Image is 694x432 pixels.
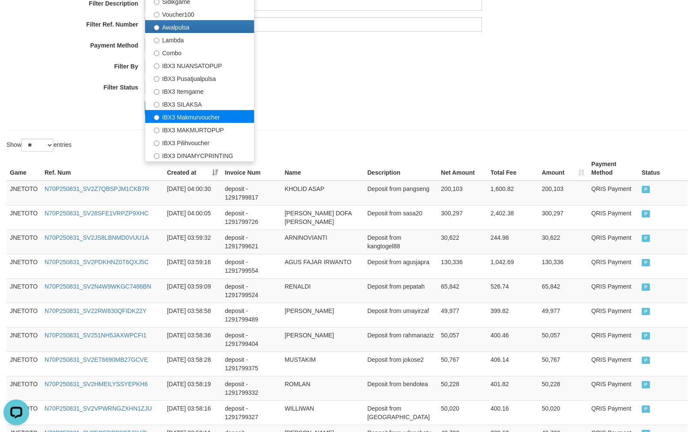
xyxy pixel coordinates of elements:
[588,352,638,376] td: QRIS Payment
[45,307,147,314] a: N70P250831_SV22RW830QFIDK22Y
[145,46,254,59] label: Combo
[642,186,650,193] span: PAID
[154,12,159,18] input: Voucher100
[364,254,437,278] td: Deposit from agusjapra
[487,254,538,278] td: 1,042.69
[364,303,437,327] td: Deposit from umayirzaf
[221,352,281,376] td: deposit - 1291799375
[642,357,650,364] span: PAID
[487,229,538,254] td: 244.98
[145,7,254,20] label: Voucher100
[364,352,437,376] td: Deposit from jokose2
[364,327,437,352] td: Deposit from rahmanaziz
[437,278,487,303] td: 65,842
[145,59,254,72] label: IBX3 NUANSATOPUP
[154,89,159,95] input: IBX3 Itemgame
[154,25,159,30] input: Awalpulsa
[41,156,164,181] th: Ref. Num
[538,181,588,206] td: 200,103
[487,352,538,376] td: 406.14
[164,205,221,229] td: [DATE] 04:00:05
[145,20,254,33] label: Awalpulsa
[642,405,650,413] span: PAID
[221,327,281,352] td: deposit - 1291799404
[588,400,638,425] td: QRIS Payment
[6,156,41,181] th: Game
[487,400,538,425] td: 400.16
[221,376,281,400] td: deposit - 1291799332
[154,102,159,107] input: IBX3 SILAKSA
[45,332,147,339] a: N70P250831_SV251NH5JAXWPCFI1
[642,235,650,242] span: PAID
[45,259,149,265] a: N70P250831_SV2PDKHNZ0T6QXJ5C
[164,327,221,352] td: [DATE] 03:58:36
[437,400,487,425] td: 50,020
[437,205,487,229] td: 300,297
[588,205,638,229] td: QRIS Payment
[164,303,221,327] td: [DATE] 03:58:58
[364,400,437,425] td: Deposit from [GEOGRAPHIC_DATA]
[145,33,254,46] label: Lambda
[437,181,487,206] td: 200,103
[45,210,149,217] a: N70P250831_SV28SFE1VRPZP9XHC
[45,283,151,290] a: N70P250831_SV2N4W9WKGC7486BN
[437,376,487,400] td: 50,228
[642,210,650,217] span: PAID
[154,63,159,69] input: IBX3 NUANSATOPUP
[221,181,281,206] td: deposit - 1291799817
[538,352,588,376] td: 50,767
[538,400,588,425] td: 50,020
[154,38,159,43] input: Lambda
[538,254,588,278] td: 130,336
[221,303,281,327] td: deposit - 1291799489
[642,308,650,315] span: PAID
[364,205,437,229] td: Deposit from sasa20
[281,327,364,352] td: [PERSON_NAME]
[154,51,159,56] input: Combo
[6,303,41,327] td: JNETOTO
[221,205,281,229] td: deposit - 1291799726
[164,278,221,303] td: [DATE] 03:59:09
[364,156,437,181] th: Description
[145,84,254,97] label: IBX3 Itemgame
[538,327,588,352] td: 50,057
[45,381,148,387] a: N70P250831_SV2HMEILYSSYEPKH6
[6,327,41,352] td: JNETOTO
[281,156,364,181] th: Name
[281,254,364,278] td: AGUS FAJAR IRWANTO
[6,139,72,152] label: Show entries
[588,156,638,181] th: Payment Method
[154,76,159,82] input: IBX3 Pusatjualpulsa
[588,278,638,303] td: QRIS Payment
[281,229,364,254] td: ARNINOVIANTI
[437,254,487,278] td: 130,336
[642,283,650,291] span: PAID
[45,185,149,192] a: N70P250831_SV2Z7QBSPJM1CKB7R
[164,352,221,376] td: [DATE] 03:58:28
[6,181,41,206] td: JNETOTO
[164,254,221,278] td: [DATE] 03:59:16
[6,376,41,400] td: JNETOTO
[154,115,159,120] input: IBX3 Makmurvoucher
[487,376,538,400] td: 401.82
[154,128,159,133] input: IBX3 MAKMURTOPUP
[538,376,588,400] td: 50,228
[6,278,41,303] td: JNETOTO
[6,352,41,376] td: JNETOTO
[437,327,487,352] td: 50,057
[281,400,364,425] td: WILLIWAN
[538,278,588,303] td: 65,842
[538,229,588,254] td: 30,622
[642,381,650,388] span: PAID
[145,97,254,110] label: IBX3 SILAKSA
[437,303,487,327] td: 49,977
[45,405,152,412] a: N70P250831_SV2VPWRNGZXHN1ZJU
[638,156,688,181] th: Status
[364,376,437,400] td: Deposit from bendotea
[487,181,538,206] td: 1,600.82
[437,229,487,254] td: 30,622
[538,156,588,181] th: Amount: activate to sort column ascending
[281,352,364,376] td: MUSTAKIM
[164,376,221,400] td: [DATE] 03:58:19
[281,278,364,303] td: RENALDI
